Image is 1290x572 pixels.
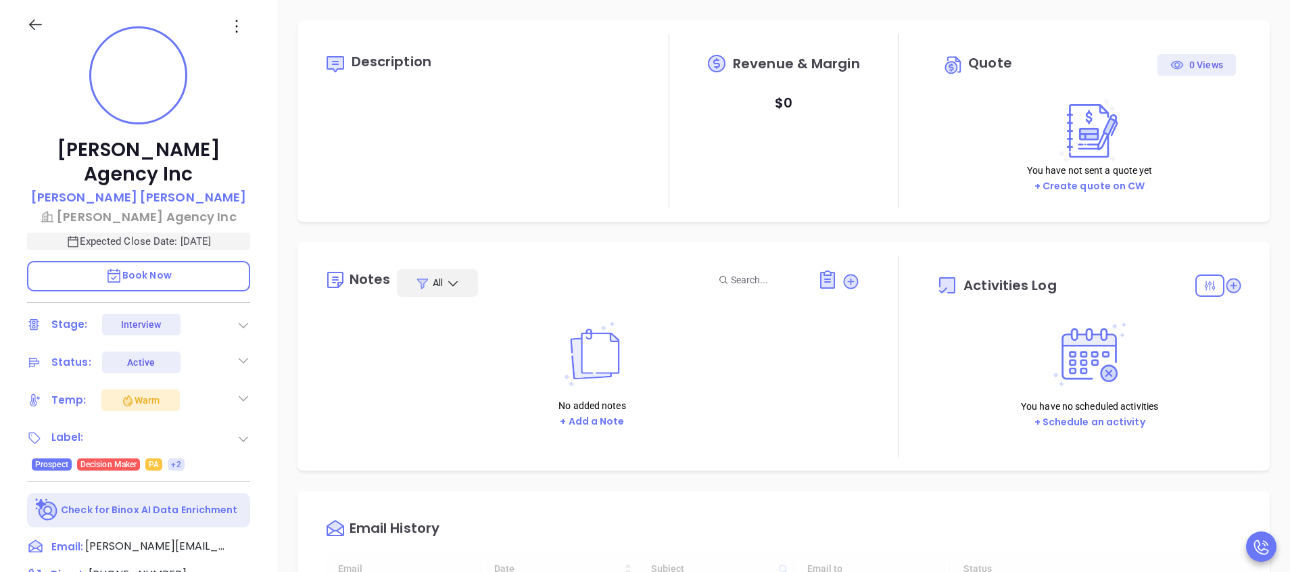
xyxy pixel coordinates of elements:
img: Create on CWSell [1053,99,1126,163]
div: Label: [51,427,84,448]
span: Quote [968,53,1012,72]
span: [PERSON_NAME][EMAIL_ADDRESS][DOMAIN_NAME] [85,538,227,554]
div: 0 Views [1170,54,1223,76]
button: + Add a Note [556,414,628,429]
a: [PERSON_NAME] [PERSON_NAME] [31,188,247,208]
div: Stage: [51,314,88,335]
img: Activities [1053,323,1126,387]
a: [PERSON_NAME] Agency Inc [27,208,250,226]
span: Decision Maker [80,457,137,472]
p: No added notes [556,398,628,413]
p: You have not sent a quote yet [1027,163,1153,178]
p: [PERSON_NAME] Agency Inc [27,138,250,187]
button: + Create quote on CW [1030,178,1149,194]
div: Temp: [51,390,87,410]
div: Email History [350,521,439,540]
img: Circle dollar [943,54,965,76]
p: $ 0 [775,91,792,115]
span: Activities Log [963,279,1056,292]
a: + Create quote on CW [1034,179,1145,193]
p: You have no scheduled activities [1021,399,1158,414]
img: Notes [556,322,629,386]
span: PA [149,457,159,472]
span: All [433,276,443,289]
div: Active [127,352,155,373]
button: + Schedule an activity [1030,414,1149,430]
div: Interview [121,314,162,335]
p: [PERSON_NAME] [PERSON_NAME] [31,188,247,206]
span: +2 [171,457,181,472]
div: Warm [121,392,160,408]
span: Email: [51,538,83,556]
div: Notes [350,272,391,286]
img: profile-user [96,33,181,118]
span: Description [352,52,431,71]
span: Revenue & Margin [733,57,860,70]
span: Book Now [105,268,172,282]
span: Prospect [35,457,68,472]
p: Expected Close Date: [DATE] [27,233,250,250]
p: Check for Binox AI Data Enrichment [61,503,237,517]
input: Search... [731,272,803,287]
div: Status: [51,352,91,373]
img: Ai-Enrich-DaqCidB-.svg [35,498,59,522]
